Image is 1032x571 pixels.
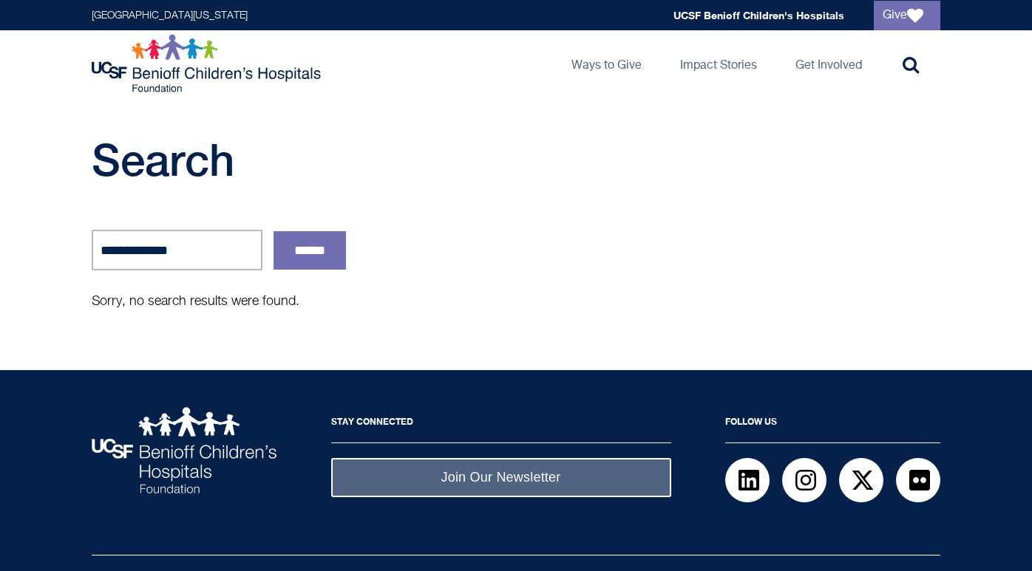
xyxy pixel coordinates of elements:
[784,30,874,97] a: Get Involved
[874,1,940,30] a: Give
[92,407,276,493] img: UCSF Benioff Children's Hospitals
[725,407,940,443] h2: Follow Us
[92,134,661,185] h1: Search
[92,34,325,93] img: Logo for UCSF Benioff Children's Hospitals Foundation
[92,293,609,311] p: Sorry, no search results were found.
[668,30,769,97] a: Impact Stories
[92,10,248,21] a: [GEOGRAPHIC_DATA][US_STATE]
[560,30,654,97] a: Ways to Give
[673,9,844,21] a: UCSF Benioff Children's Hospitals
[331,407,671,443] h2: Stay Connected
[331,458,671,497] a: Join Our Newsletter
